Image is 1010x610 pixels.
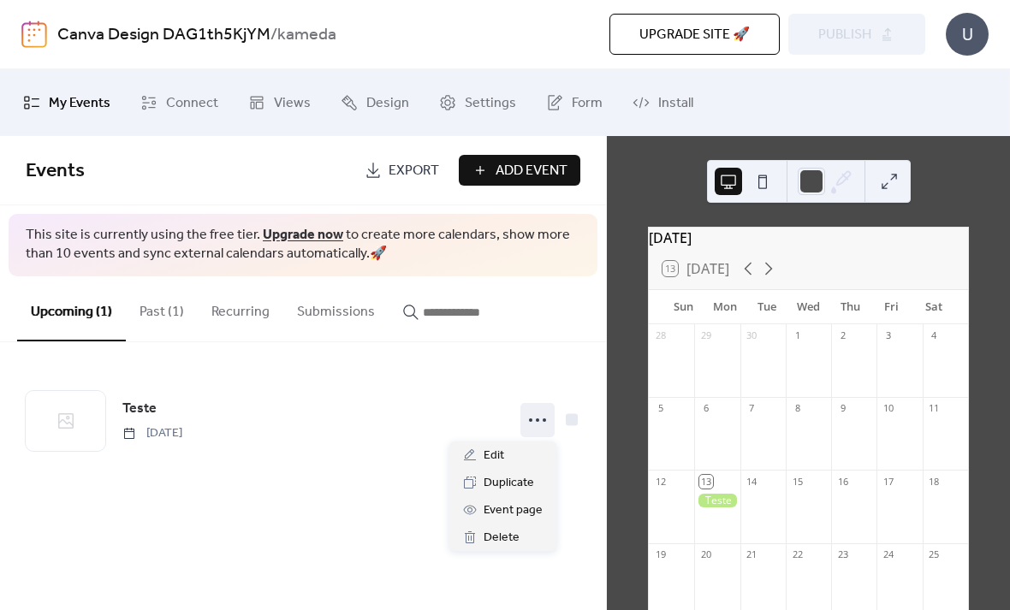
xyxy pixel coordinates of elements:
div: 10 [882,402,894,415]
button: Upgrade site 🚀 [609,14,780,55]
span: Export [389,161,439,181]
div: Wed [787,290,829,324]
div: 13 [699,475,712,488]
span: Delete [484,528,520,548]
div: 2 [836,329,849,342]
span: This site is currently using the free tier. to create more calendars, show more than 10 events an... [26,226,580,264]
div: 17 [882,475,894,488]
a: Install [620,76,706,129]
div: Thu [829,290,871,324]
button: Recurring [198,276,283,340]
div: Sun [662,290,704,324]
div: 29 [699,329,712,342]
span: Teste [122,399,157,419]
span: Install [658,90,693,117]
span: Connect [166,90,218,117]
div: 1 [791,329,804,342]
div: 5 [654,402,667,415]
div: 4 [928,329,941,342]
span: My Events [49,90,110,117]
span: Views [274,90,311,117]
div: Sat [912,290,954,324]
span: Events [26,152,85,190]
div: 12 [654,475,667,488]
div: Fri [871,290,913,324]
div: 18 [928,475,941,488]
a: Settings [426,76,529,129]
div: 28 [654,329,667,342]
b: kameda [277,19,336,51]
div: 11 [928,402,941,415]
div: 20 [699,548,712,561]
span: Duplicate [484,473,534,494]
div: 24 [882,548,894,561]
span: Settings [465,90,516,117]
div: 21 [746,548,758,561]
b: / [270,19,277,51]
div: 9 [836,402,849,415]
button: Submissions [283,276,389,340]
img: logo [21,21,47,48]
span: [DATE] [122,424,182,442]
a: Upgrade now [263,222,343,248]
div: 3 [882,329,894,342]
div: 16 [836,475,849,488]
span: Edit [484,446,504,466]
button: Upcoming (1) [17,276,126,341]
div: U [946,13,989,56]
div: 19 [654,548,667,561]
div: Mon [704,290,746,324]
div: 30 [746,329,758,342]
div: 23 [836,548,849,561]
div: 14 [746,475,758,488]
span: Form [572,90,603,117]
div: [DATE] [649,228,968,248]
span: Design [366,90,409,117]
div: 25 [928,548,941,561]
a: Connect [128,76,231,129]
a: Form [533,76,615,129]
div: Teste [694,494,740,508]
button: Add Event [459,155,580,186]
div: 8 [791,402,804,415]
div: 15 [791,475,804,488]
a: Canva Design DAG1th5KjYM [57,19,270,51]
span: Event page [484,500,543,521]
div: 7 [746,402,758,415]
a: My Events [10,76,123,129]
span: Add Event [496,161,567,181]
button: Past (1) [126,276,198,340]
a: Teste [122,398,157,420]
span: Upgrade site 🚀 [639,25,750,45]
div: 22 [791,548,804,561]
a: Views [235,76,324,129]
div: 6 [699,402,712,415]
a: Design [328,76,422,129]
a: Export [352,155,452,186]
div: Tue [746,290,787,324]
